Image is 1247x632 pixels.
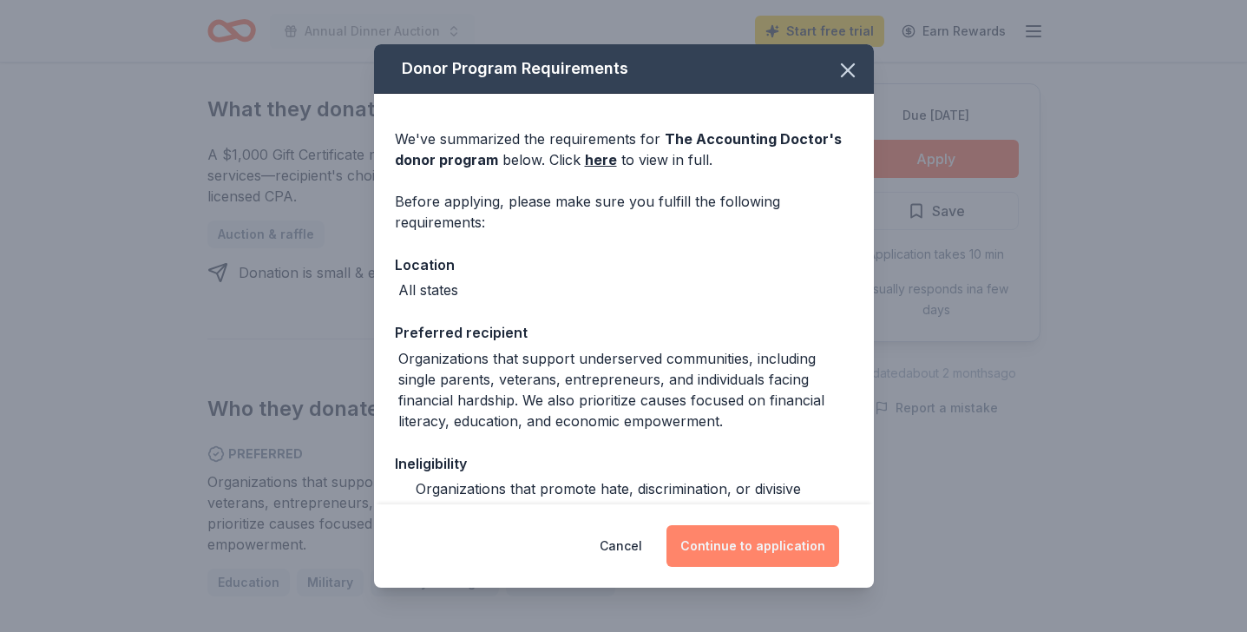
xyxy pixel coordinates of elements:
div: Organizations that support underserved communities, including single parents, veterans, entrepren... [398,348,853,431]
div: Location [395,253,853,276]
button: Cancel [600,525,642,567]
div: Preferred recipient [395,321,853,344]
div: Donor Program Requirements [374,44,874,94]
div: We've summarized the requirements for below. Click to view in full. [395,128,853,170]
button: Continue to application [666,525,839,567]
div: All states [398,280,458,300]
div: Ineligibility [395,452,853,475]
a: here [585,149,617,170]
div: Organizations that promote hate, discrimination, or divisive political agendas—including groups t... [416,478,853,583]
div: Before applying, please make sure you fulfill the following requirements: [395,191,853,233]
